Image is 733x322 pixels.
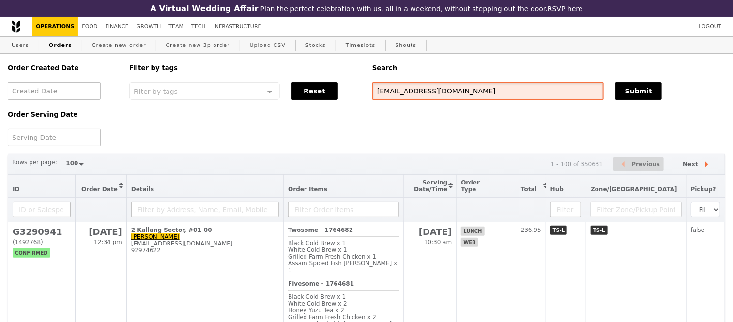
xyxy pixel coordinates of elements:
[131,233,180,240] a: [PERSON_NAME]
[288,246,347,253] span: White Cold Brew x 1
[288,260,397,274] span: Assam Spiced Fish [PERSON_NAME] x 1
[615,82,662,100] button: Submit
[12,157,57,167] label: Rows per page:
[129,64,361,72] h5: Filter by tags
[591,202,682,217] input: Filter Zone/Pickup Point
[461,238,478,247] span: web
[591,186,677,193] span: Zone/[GEOGRAPHIC_DATA]
[165,17,187,36] a: Team
[131,227,279,233] div: 2 Kallang Sector, #01-00
[210,17,265,36] a: Infrastructure
[550,226,567,235] span: TS-L
[548,5,583,13] a: RSVP here
[691,186,716,193] span: Pickup?
[12,20,20,33] img: Grain logo
[187,17,210,36] a: Tech
[288,300,347,307] span: White Cold Brew x 2
[8,129,101,146] input: Serving Date
[13,248,50,258] span: confirmed
[461,179,480,193] span: Order Type
[80,227,122,237] h2: [DATE]
[150,4,258,13] h3: A Virtual Wedding Affair
[288,314,376,321] span: Grilled Farm Fresh Chicken x 2
[162,37,234,54] a: Create new 3p order
[13,227,71,237] h2: G3290941
[408,227,452,237] h2: [DATE]
[8,64,118,72] h5: Order Created Date
[695,17,725,36] a: Logout
[288,293,346,300] span: Black Cold Brew x 1
[288,186,327,193] span: Order Items
[13,186,19,193] span: ID
[288,227,353,233] b: Twosome - 1764682
[291,82,338,100] button: Reset
[372,64,725,72] h5: Search
[461,227,484,236] span: lunch
[551,161,603,168] div: 1 - 100 of 350631
[246,37,290,54] a: Upload CSV
[134,87,178,95] span: Filter by tags
[550,202,581,217] input: Filter Hub
[632,158,660,170] span: Previous
[424,239,452,245] span: 10:30 am
[133,17,165,36] a: Growth
[131,202,279,217] input: Filter by Address, Name, Email, Mobile
[288,202,399,217] input: Filter Order Items
[674,157,721,171] button: Next
[13,239,71,245] div: (1492768)
[131,240,279,247] div: [EMAIL_ADDRESS][DOMAIN_NAME]
[691,227,705,233] span: false
[288,280,354,287] b: Fivesome - 1764681
[131,186,154,193] span: Details
[131,247,279,254] div: 92974622
[122,4,611,13] div: Plan the perfect celebration with us, all in a weekend, without stepping out the door.
[392,37,421,54] a: Shouts
[613,157,664,171] button: Previous
[550,186,564,193] span: Hub
[372,82,604,100] input: Search any field
[288,240,346,246] span: Black Cold Brew x 1
[13,202,71,217] input: ID or Salesperson name
[8,82,101,100] input: Created Date
[288,307,344,314] span: Honey Yuzu Tea x 2
[32,17,78,36] a: Operations
[94,239,122,245] span: 12:34 pm
[102,17,133,36] a: Finance
[8,111,118,118] h5: Order Serving Date
[78,17,101,36] a: Food
[288,253,376,260] span: Grilled Farm Fresh Chicken x 1
[683,158,698,170] span: Next
[521,227,541,233] span: 236.95
[45,37,76,54] a: Orders
[8,37,33,54] a: Users
[591,226,608,235] span: TS-L
[342,37,379,54] a: Timeslots
[88,37,150,54] a: Create new order
[302,37,330,54] a: Stocks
